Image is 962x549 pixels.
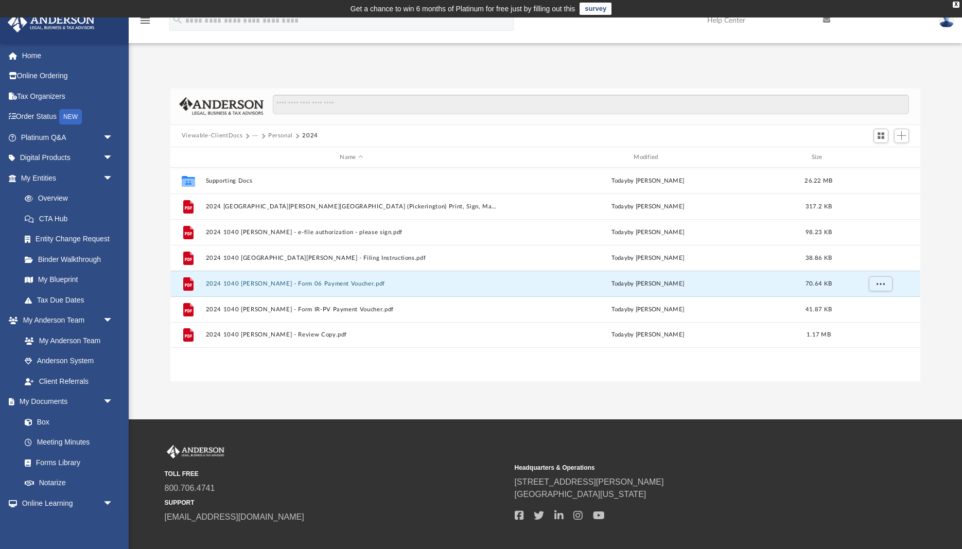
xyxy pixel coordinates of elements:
[7,148,129,168] a: Digital Productsarrow_drop_down
[14,188,129,209] a: Overview
[515,490,646,499] a: [GEOGRAPHIC_DATA][US_STATE]
[939,13,954,28] img: User Pic
[268,131,293,140] button: Personal
[953,2,959,8] div: close
[14,513,124,534] a: Courses
[14,473,124,493] a: Notarize
[502,202,794,211] div: by [PERSON_NAME]
[351,3,575,15] div: Get a chance to win 6 months of Platinum for free just by filling out this
[103,392,124,413] span: arrow_drop_down
[205,280,497,287] button: 2024 1040 [PERSON_NAME] - Form 06 Payment Voucher.pdf
[103,127,124,148] span: arrow_drop_down
[804,178,832,184] span: 26.22 MB
[165,469,508,479] small: TOLL FREE
[205,153,497,162] div: Name
[502,331,794,340] div: by [PERSON_NAME]
[252,131,259,140] button: ···
[14,330,118,351] a: My Anderson Team
[170,168,920,381] div: grid
[798,153,839,162] div: Size
[165,445,226,458] img: Anderson Advisors Platinum Portal
[515,477,664,486] a: [STREET_ADDRESS][PERSON_NAME]
[844,153,916,162] div: id
[165,512,304,521] a: [EMAIL_ADDRESS][DOMAIN_NAME]
[14,371,124,392] a: Client Referrals
[302,131,318,140] button: 2024
[103,310,124,331] span: arrow_drop_down
[205,178,497,184] button: Supporting Docs
[873,129,889,143] button: Switch to Grid View
[502,254,794,263] div: by [PERSON_NAME]
[7,45,129,66] a: Home
[7,86,129,107] a: Tax Organizers
[611,255,627,261] span: today
[103,148,124,169] span: arrow_drop_down
[807,332,831,338] span: 1.17 MB
[205,306,497,313] button: 2024 1040 [PERSON_NAME] - Form IR-PV Payment Voucher.pdf
[103,168,124,189] span: arrow_drop_down
[14,270,124,290] a: My Blueprint
[869,276,893,292] button: More options
[502,279,794,289] div: by [PERSON_NAME]
[7,168,129,188] a: My Entitiesarrow_drop_down
[7,310,124,331] a: My Anderson Teamarrow_drop_down
[14,432,124,453] a: Meeting Minutes
[14,452,118,473] a: Forms Library
[806,229,832,235] span: 98.23 KB
[205,255,497,261] button: 2024 1040 [GEOGRAPHIC_DATA][PERSON_NAME] - Filing Instructions.pdf
[14,208,129,229] a: CTA Hub
[139,20,151,27] a: menu
[580,3,611,15] a: survey
[611,332,627,338] span: today
[894,129,909,143] button: Add
[502,305,794,314] div: by [PERSON_NAME]
[205,203,497,210] button: 2024 [GEOGRAPHIC_DATA][PERSON_NAME][GEOGRAPHIC_DATA] (Pickerington) Print, Sign, Mail.pdf
[7,107,129,128] a: Order StatusNEW
[165,498,508,507] small: SUPPORT
[806,307,832,312] span: 41.87 KB
[273,95,909,114] input: Search files and folders
[14,249,129,270] a: Binder Walkthrough
[515,463,858,472] small: Headquarters & Operations
[103,493,124,514] span: arrow_drop_down
[806,281,832,287] span: 70.64 KB
[172,14,183,25] i: search
[139,14,151,27] i: menu
[165,484,215,492] a: 800.706.4741
[205,229,497,236] button: 2024 1040 [PERSON_NAME] - e-file authorization - please sign.pdf
[7,127,129,148] a: Platinum Q&Aarrow_drop_down
[7,493,124,513] a: Online Learningarrow_drop_down
[806,255,832,261] span: 38.86 KB
[501,153,793,162] div: Modified
[14,412,118,432] a: Box
[182,131,242,140] button: Viewable-ClientDocs
[502,228,794,237] div: by [PERSON_NAME]
[502,176,794,186] div: by [PERSON_NAME]
[14,290,129,310] a: Tax Due Dates
[7,392,124,412] a: My Documentsarrow_drop_down
[611,281,627,287] span: today
[611,307,627,312] span: today
[611,178,627,184] span: today
[611,204,627,209] span: today
[14,351,124,371] a: Anderson System
[5,12,98,32] img: Anderson Advisors Platinum Portal
[205,332,497,339] button: 2024 1040 [PERSON_NAME] - Review Copy.pdf
[7,66,129,86] a: Online Ordering
[14,229,129,250] a: Entity Change Request
[59,109,82,125] div: NEW
[175,153,201,162] div: id
[806,204,832,209] span: 317.2 KB
[611,229,627,235] span: today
